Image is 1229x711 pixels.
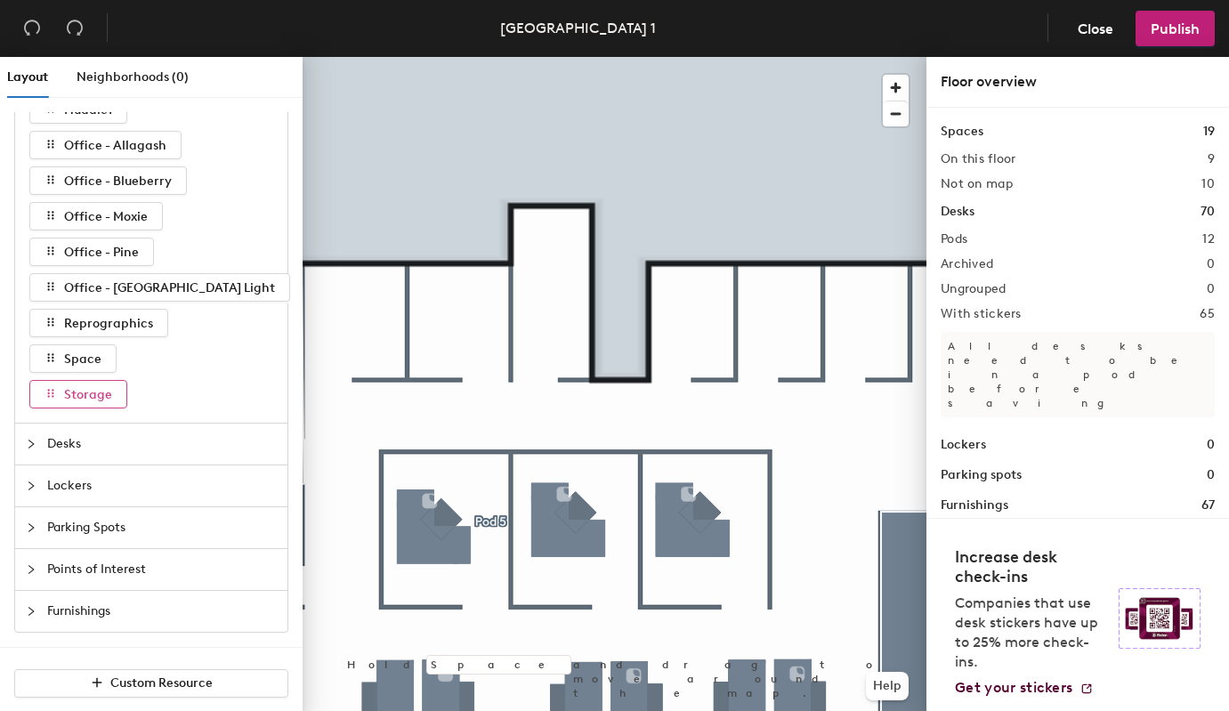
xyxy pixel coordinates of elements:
[955,594,1108,672] p: Companies that use desk stickers have up to 25% more check-ins.
[941,465,1022,485] h1: Parking spots
[29,166,187,195] button: Office - Blueberry
[1208,152,1215,166] h2: 9
[1201,177,1215,191] h2: 10
[955,679,1094,697] a: Get your stickers
[941,202,974,222] h1: Desks
[64,245,139,260] span: Office - Pine
[1207,257,1215,271] h2: 0
[26,564,36,575] span: collapsed
[64,138,166,153] span: Office - Allagash
[26,522,36,533] span: collapsed
[29,238,154,266] button: Office - Pine
[941,122,983,141] h1: Spaces
[1207,282,1215,296] h2: 0
[1207,465,1215,485] h1: 0
[1200,307,1215,321] h2: 65
[29,344,117,373] button: Space
[64,209,148,224] span: Office - Moxie
[57,11,93,46] button: Redo (⌘ + ⇧ + Z)
[941,71,1215,93] div: Floor overview
[955,547,1108,586] h4: Increase desk check-ins
[47,424,277,465] span: Desks
[29,309,168,337] button: Reprographics
[29,202,163,230] button: Office - Moxie
[1207,435,1215,455] h1: 0
[14,669,288,698] button: Custom Resource
[1201,496,1215,515] h1: 67
[64,387,112,402] span: Storage
[1151,20,1200,37] span: Publish
[941,152,1016,166] h2: On this floor
[1201,202,1215,222] h1: 70
[47,591,277,632] span: Furnishings
[110,675,213,691] span: Custom Resource
[941,282,1007,296] h2: Ungrouped
[941,257,993,271] h2: Archived
[941,232,967,246] h2: Pods
[29,380,127,408] button: Storage
[1136,11,1215,46] button: Publish
[29,273,290,302] button: Office - [GEOGRAPHIC_DATA] Light
[1078,20,1113,37] span: Close
[29,131,182,159] button: Office - Allagash
[941,435,986,455] h1: Lockers
[64,316,153,331] span: Reprographics
[47,549,277,590] span: Points of Interest
[955,679,1072,696] span: Get your stickers
[941,332,1215,417] p: All desks need to be in a pod before saving
[64,280,275,295] span: Office - [GEOGRAPHIC_DATA] Light
[941,496,1008,515] h1: Furnishings
[1203,122,1215,141] h1: 19
[26,481,36,491] span: collapsed
[7,69,48,85] span: Layout
[64,174,172,189] span: Office - Blueberry
[77,69,189,85] span: Neighborhoods (0)
[866,672,909,700] button: Help
[64,351,101,367] span: Space
[1063,11,1128,46] button: Close
[1119,588,1201,649] img: Sticker logo
[26,439,36,449] span: collapsed
[26,606,36,617] span: collapsed
[941,307,1022,321] h2: With stickers
[1202,232,1215,246] h2: 12
[47,507,277,548] span: Parking Spots
[47,465,277,506] span: Lockers
[941,177,1013,191] h2: Not on map
[500,17,656,39] div: [GEOGRAPHIC_DATA] 1
[14,11,50,46] button: Undo (⌘ + Z)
